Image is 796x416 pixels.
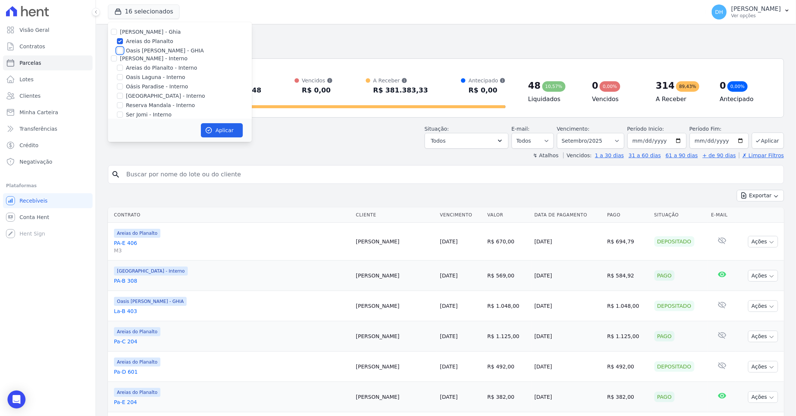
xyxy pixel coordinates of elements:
[114,338,350,345] a: Pa-C 204
[19,76,34,83] span: Lotes
[604,291,651,321] td: R$ 1.048,00
[595,152,624,158] a: 1 a 30 dias
[485,352,531,382] td: R$ 492,00
[302,84,333,96] div: R$ 0,00
[201,123,243,137] button: Aplicar
[528,80,540,92] div: 48
[604,321,651,352] td: R$ 1.125,00
[604,352,651,382] td: R$ 492,00
[666,152,698,158] a: 61 a 90 dias
[108,207,353,223] th: Contrato
[731,5,781,13] p: [PERSON_NAME]
[468,84,506,96] div: R$ 0,00
[512,126,530,132] label: E-mail:
[126,73,185,81] label: Oasis Laguna - Interno
[114,247,350,254] span: M3
[739,152,784,158] a: ✗ Limpar Filtros
[727,81,748,92] div: 0,00%
[651,207,708,223] th: Situação
[353,321,437,352] td: [PERSON_NAME]
[720,95,772,104] h4: Antecipado
[126,83,188,91] label: Oásis Paradise - Interno
[3,39,93,54] a: Contratos
[703,152,736,158] a: + de 90 dias
[122,167,781,182] input: Buscar por nome do lote ou do cliente
[373,77,428,84] div: A Receber
[353,352,437,382] td: [PERSON_NAME]
[3,210,93,225] a: Conta Hent
[114,327,160,336] span: Areias do Planalto
[126,111,172,119] label: Ser Jomi - Interno
[604,223,651,261] td: R$ 694,79
[656,80,675,92] div: 314
[353,382,437,412] td: [PERSON_NAME]
[108,4,180,19] button: 16 selecionados
[690,125,749,133] label: Período Fim:
[531,261,604,291] td: [DATE]
[531,223,604,261] td: [DATE]
[19,59,41,67] span: Parcelas
[19,109,58,116] span: Minha Carteira
[114,277,350,285] a: PA-B 308
[604,261,651,291] td: R$ 584,92
[485,207,531,223] th: Valor
[440,364,458,370] a: [DATE]
[528,95,580,104] h4: Liquidados
[353,261,437,291] td: [PERSON_NAME]
[748,391,778,403] button: Ações
[425,126,449,132] label: Situação:
[708,207,736,223] th: E-mail
[3,138,93,153] a: Crédito
[19,197,48,204] span: Recebíveis
[706,1,796,22] button: DH [PERSON_NAME] Ver opções
[654,236,694,247] div: Depositado
[353,223,437,261] td: [PERSON_NAME]
[19,142,39,149] span: Crédito
[715,9,723,15] span: DH
[748,300,778,312] button: Ações
[485,291,531,321] td: R$ 1.048,00
[676,81,699,92] div: 89,43%
[114,297,187,306] span: Oasis [PERSON_NAME] - GHIA
[600,81,620,92] div: 0,00%
[19,125,57,133] span: Transferências
[604,207,651,223] th: Pago
[654,270,675,281] div: Pago
[737,190,784,201] button: Exportar
[748,236,778,248] button: Ações
[425,133,509,149] button: Todos
[531,382,604,412] td: [DATE]
[7,391,25,409] div: Open Intercom Messenger
[3,154,93,169] a: Negativação
[440,239,458,245] a: [DATE]
[114,368,350,376] a: Pa-D 601
[126,101,195,109] label: Reserva Mandala - Interno
[533,152,558,158] label: ↯ Atalhos
[126,64,197,72] label: Areias do Planalto - Interno
[437,207,485,223] th: Vencimento
[440,303,458,309] a: [DATE]
[126,92,205,100] label: [GEOGRAPHIC_DATA] - Interno
[748,361,778,373] button: Ações
[628,152,661,158] a: 31 a 60 dias
[19,158,52,166] span: Negativação
[485,321,531,352] td: R$ 1.125,00
[3,88,93,103] a: Clientes
[302,77,333,84] div: Vencidos
[654,301,694,311] div: Depositado
[19,26,49,34] span: Visão Geral
[111,170,120,179] i: search
[114,229,160,238] span: Areias do Planalto
[3,55,93,70] a: Parcelas
[431,136,446,145] span: Todos
[114,267,188,276] span: [GEOGRAPHIC_DATA] - Interno
[440,394,458,400] a: [DATE]
[3,72,93,87] a: Lotes
[604,382,651,412] td: R$ 382,00
[19,43,45,50] span: Contratos
[531,321,604,352] td: [DATE]
[752,133,784,149] button: Aplicar
[3,121,93,136] a: Transferências
[114,388,160,397] span: Areias do Planalto
[120,55,187,61] label: [PERSON_NAME] - Interno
